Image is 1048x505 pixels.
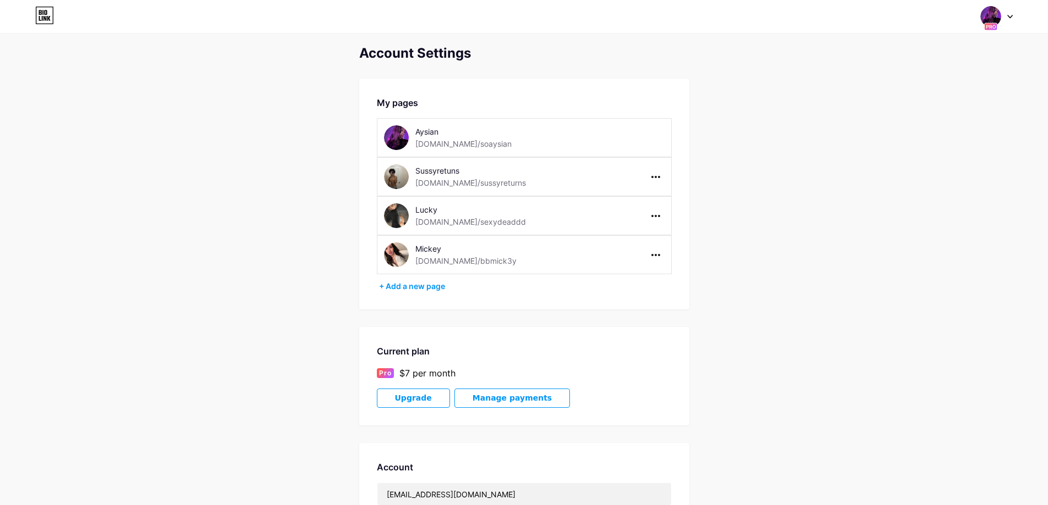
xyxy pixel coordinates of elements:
img: bbmick3y [384,242,409,267]
div: $7 per month [399,367,456,380]
span: Manage payments [473,393,552,403]
button: Manage payments [454,389,570,408]
div: Account [377,460,672,474]
div: Lucky [415,204,548,215]
div: Current plan [377,345,672,358]
button: Upgrade [377,389,450,408]
input: Email [377,483,671,505]
div: My pages [377,96,672,109]
img: soaysian [384,125,409,150]
img: sussyreturns [980,6,1001,27]
div: [DOMAIN_NAME]/sexydeaddd [415,216,526,227]
div: + Add a new page [379,281,672,292]
div: Aysian [415,126,535,137]
div: [DOMAIN_NAME]/soaysian [415,138,512,149]
div: Mickey [415,243,542,254]
img: sussyreturns [384,164,409,189]
div: Account Settings [359,46,689,61]
span: Upgrade [395,393,432,403]
div: Sussyretuns [415,165,570,176]
img: sexydeaddd [384,203,409,228]
div: [DOMAIN_NAME]/sussyreturns [415,177,526,188]
div: [DOMAIN_NAME]/bbmick3y [415,255,517,267]
span: Pro [379,368,392,378]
